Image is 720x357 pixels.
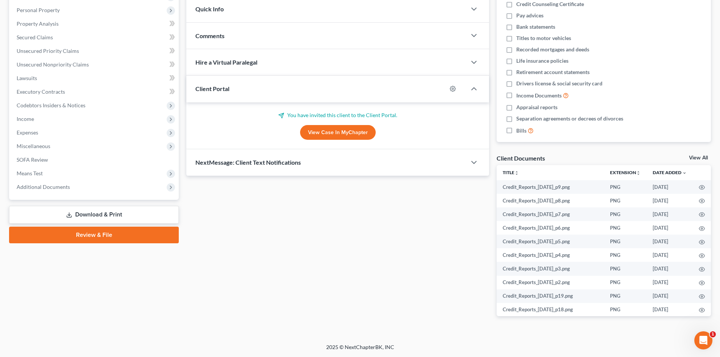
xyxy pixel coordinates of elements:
[497,248,604,262] td: Credit_Reports_[DATE]_p4.png
[694,331,712,349] iframe: Intercom live chat
[17,88,65,95] span: Executory Contracts
[516,68,590,76] span: Retirement account statements
[604,303,647,317] td: PNG
[145,343,576,357] div: 2025 © NextChapterBK, INC
[300,125,376,140] a: View Case in MyChapter
[604,235,647,248] td: PNG
[17,129,38,136] span: Expenses
[516,12,543,19] span: Pay advices
[497,194,604,207] td: Credit_Reports_[DATE]_p8.png
[11,58,179,71] a: Unsecured Nonpriority Claims
[516,23,555,31] span: Bank statements
[610,170,641,175] a: Extensionunfold_more
[604,262,647,275] td: PNG
[11,153,179,167] a: SOFA Review
[497,180,604,194] td: Credit_Reports_[DATE]_p9.png
[497,235,604,248] td: Credit_Reports_[DATE]_p5.png
[647,235,693,248] td: [DATE]
[195,5,224,12] span: Quick Info
[516,127,526,134] span: Bills
[647,289,693,303] td: [DATE]
[17,61,89,68] span: Unsecured Nonpriority Claims
[17,143,50,149] span: Miscellaneous
[516,92,562,99] span: Income Documents
[516,34,571,42] span: Titles to motor vehicles
[497,154,545,162] div: Client Documents
[516,0,584,8] span: Credit Counseling Certificate
[604,248,647,262] td: PNG
[17,184,70,190] span: Additional Documents
[17,102,85,108] span: Codebtors Insiders & Notices
[9,206,179,224] a: Download & Print
[497,289,604,303] td: Credit_Reports_[DATE]_p19.png
[195,59,257,66] span: Hire a Virtual Paralegal
[689,155,708,161] a: View All
[647,207,693,221] td: [DATE]
[503,170,519,175] a: Titleunfold_more
[497,276,604,289] td: Credit_Reports_[DATE]_p2.png
[17,170,43,176] span: Means Test
[514,171,519,175] i: unfold_more
[647,248,693,262] td: [DATE]
[11,71,179,85] a: Lawsuits
[653,170,687,175] a: Date Added expand_more
[682,171,687,175] i: expand_more
[647,262,693,275] td: [DATE]
[17,20,59,27] span: Property Analysis
[17,75,37,81] span: Lawsuits
[497,207,604,221] td: Credit_Reports_[DATE]_p7.png
[497,303,604,317] td: Credit_Reports_[DATE]_p18.png
[710,331,716,337] span: 1
[647,180,693,194] td: [DATE]
[647,276,693,289] td: [DATE]
[516,46,589,53] span: Recorded mortgages and deeds
[11,17,179,31] a: Property Analysis
[516,104,557,111] span: Appraisal reports
[636,171,641,175] i: unfold_more
[497,262,604,275] td: Credit_Reports_[DATE]_p3.png
[516,57,568,65] span: Life insurance policies
[497,221,604,235] td: Credit_Reports_[DATE]_p6.png
[647,303,693,317] td: [DATE]
[604,180,647,194] td: PNG
[17,34,53,40] span: Secured Claims
[516,115,623,122] span: Separation agreements or decrees of divorces
[604,276,647,289] td: PNG
[11,85,179,99] a: Executory Contracts
[516,80,602,87] span: Drivers license & social security card
[17,116,34,122] span: Income
[17,7,60,13] span: Personal Property
[195,159,301,166] span: NextMessage: Client Text Notifications
[604,194,647,207] td: PNG
[195,111,480,119] p: You have invited this client to the Client Portal.
[11,31,179,44] a: Secured Claims
[604,221,647,235] td: PNG
[604,207,647,221] td: PNG
[17,156,48,163] span: SOFA Review
[647,194,693,207] td: [DATE]
[647,221,693,235] td: [DATE]
[604,289,647,303] td: PNG
[11,44,179,58] a: Unsecured Priority Claims
[17,48,79,54] span: Unsecured Priority Claims
[195,85,229,92] span: Client Portal
[195,32,225,39] span: Comments
[9,227,179,243] a: Review & File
